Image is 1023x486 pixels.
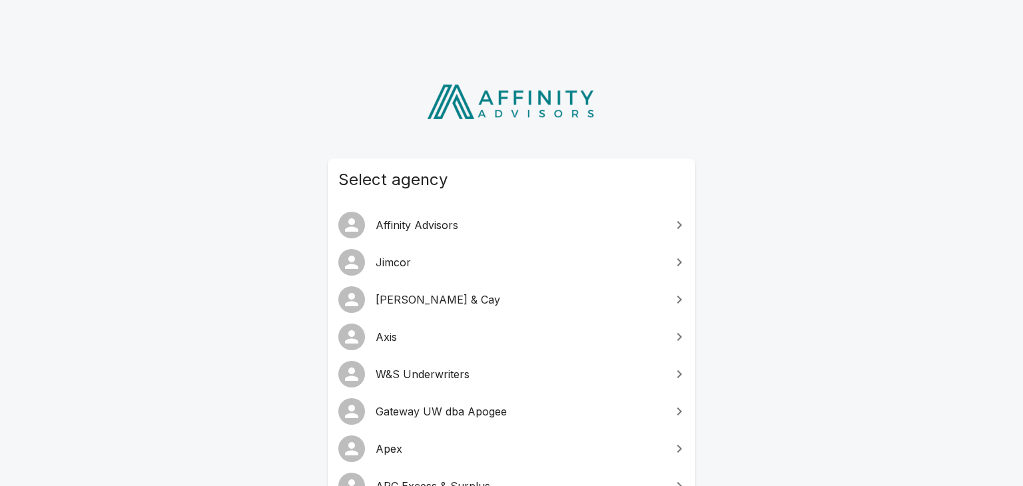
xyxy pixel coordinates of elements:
[328,356,695,393] a: W&S Underwriters
[328,430,695,467] a: Apex
[328,206,695,244] a: Affinity Advisors
[416,80,607,124] img: Affinity Advisors Logo
[376,441,663,457] span: Apex
[376,217,663,233] span: Affinity Advisors
[328,281,695,318] a: [PERSON_NAME] & Cay
[376,292,663,308] span: [PERSON_NAME] & Cay
[328,318,695,356] a: Axis
[376,366,663,382] span: W&S Underwriters
[338,169,685,190] span: Select agency
[376,329,663,345] span: Axis
[328,244,695,281] a: Jimcor
[376,403,663,419] span: Gateway UW dba Apogee
[328,393,695,430] a: Gateway UW dba Apogee
[376,254,663,270] span: Jimcor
